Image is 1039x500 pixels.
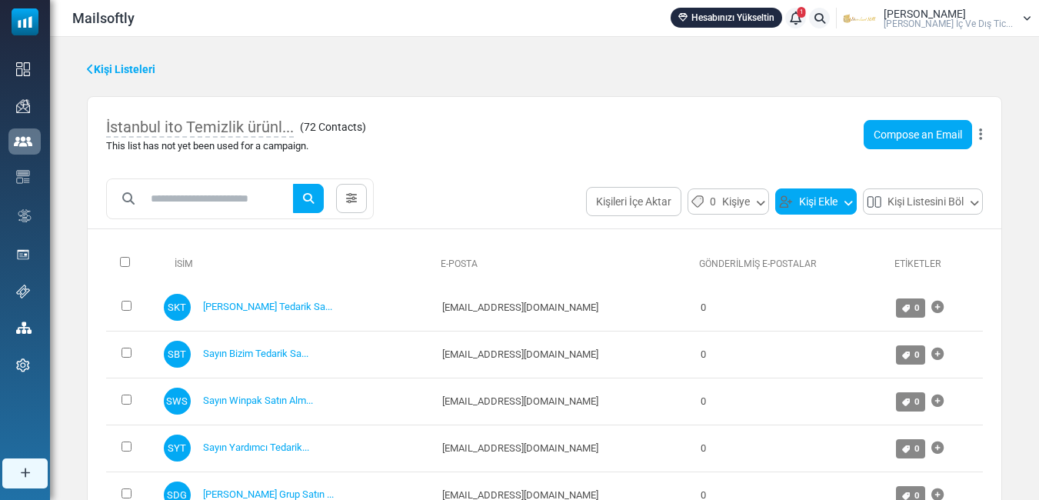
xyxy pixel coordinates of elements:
[16,207,33,225] img: workflow.svg
[863,188,983,215] button: Kişi Listesini Böl
[864,120,972,149] a: Compose an Email
[896,439,925,458] a: 0
[203,348,308,359] a: Sayın Bizim Tedarik Sa...
[710,192,716,211] span: 0
[16,358,30,372] img: settings-icon.svg
[16,62,30,76] img: dashboard-icon.svg
[586,187,681,216] button: Kişileri İçe Aktar
[671,8,782,28] a: Hesabınızı Yükseltin
[203,395,313,406] a: Sayın Winpak Satın Alm...
[785,8,806,28] a: 1
[435,331,692,378] td: [EMAIL_ADDRESS][DOMAIN_NAME]
[435,378,692,425] td: [EMAIL_ADDRESS][DOMAIN_NAME]
[12,8,38,35] img: mailsoftly_icon_blue_white.svg
[693,331,888,378] td: 0
[435,425,692,472] td: [EMAIL_ADDRESS][DOMAIN_NAME]
[87,62,155,78] a: Kişi Listeleri
[693,378,888,425] td: 0
[106,138,366,154] div: This list has not yet been used for a campaign.
[304,121,362,133] span: 72 Contacts
[841,7,1031,30] a: User Logo [PERSON_NAME] [PERSON_NAME] İç Ve Dış Tic...
[699,258,817,269] a: Gönderilmiş E-Postalar
[894,258,941,269] a: Etiketler
[896,392,925,412] a: 0
[775,188,857,215] button: Kişi Ekle
[931,292,944,323] a: Etiket Ekle
[896,298,925,318] a: 0
[931,339,944,370] a: Etiket Ekle
[914,349,920,360] span: 0
[164,435,191,462] span: SYT
[693,425,888,472] td: 0
[441,258,478,269] a: E-Posta
[203,488,334,500] a: [PERSON_NAME] Grup Satın ...
[435,285,692,332] td: [EMAIL_ADDRESS][DOMAIN_NAME]
[14,136,32,147] img: contacts-icon-active.svg
[798,7,806,18] span: 1
[688,188,769,215] button: 0Kişiye
[16,99,30,113] img: campaigns-icon.png
[72,8,135,28] span: Mailsoftly
[203,442,309,453] a: Sayın Yardımcı Tedarik...
[693,285,888,332] td: 0
[884,8,966,19] span: [PERSON_NAME]
[16,170,30,184] img: email-templates-icon.svg
[914,396,920,407] span: 0
[164,341,191,368] span: SBT
[884,19,1013,28] span: [PERSON_NAME] İç Ve Dış Tic...
[896,345,925,365] a: 0
[106,118,294,138] span: İstanbul ito Temizlik ürünl...
[931,433,944,464] a: Etiket Ekle
[914,443,920,454] span: 0
[164,294,191,321] span: SKT
[16,285,30,298] img: support-icon.svg
[162,258,193,269] a: İsim
[931,386,944,417] a: Etiket Ekle
[16,248,30,262] img: landing_pages.svg
[914,302,920,313] span: 0
[841,7,880,30] img: User Logo
[203,301,332,312] a: [PERSON_NAME] Tedarik Sa...
[164,388,191,415] span: SWS
[300,119,366,135] span: ( )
